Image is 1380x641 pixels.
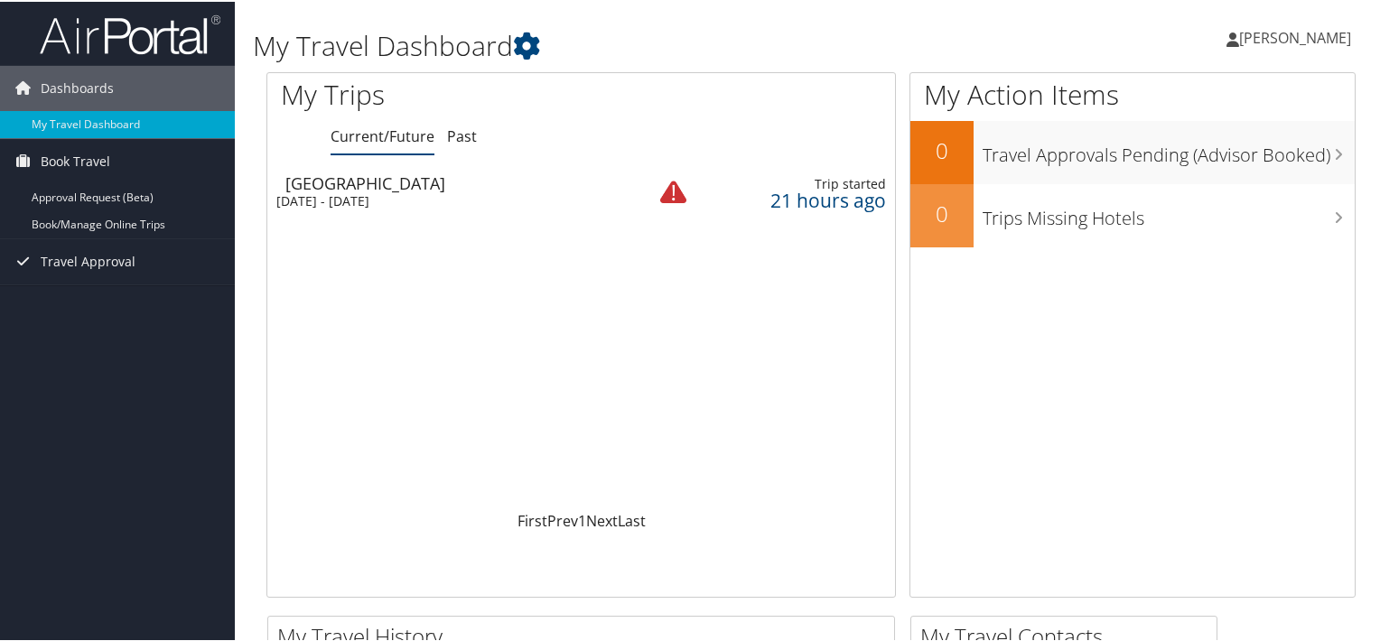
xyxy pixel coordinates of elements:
a: 0Trips Missing Hotels [910,182,1355,246]
div: [GEOGRAPHIC_DATA] [285,173,629,190]
a: First [517,509,547,529]
h3: Trips Missing Hotels [983,195,1355,229]
a: [PERSON_NAME] [1226,9,1369,63]
div: [DATE] - [DATE] [276,191,620,208]
a: 0Travel Approvals Pending (Advisor Booked) [910,119,1355,182]
h1: My Action Items [910,74,1355,112]
span: [PERSON_NAME] [1239,26,1351,46]
a: Prev [547,509,578,529]
h2: 0 [910,134,974,164]
a: Last [618,509,646,529]
h3: Travel Approvals Pending (Advisor Booked) [983,132,1355,166]
img: alert-flat-solid-warning.png [660,178,686,204]
h1: My Trips [281,74,620,112]
span: Book Travel [41,137,110,182]
div: Trip started [704,174,886,190]
a: Next [586,509,618,529]
h1: My Travel Dashboard [253,25,997,63]
a: 1 [578,509,586,529]
span: Dashboards [41,64,114,109]
h2: 0 [910,197,974,228]
a: Past [447,125,477,144]
div: 21 hours ago [704,190,886,207]
img: airportal-logo.png [40,12,220,54]
span: Travel Approval [41,237,135,283]
a: Current/Future [331,125,434,144]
